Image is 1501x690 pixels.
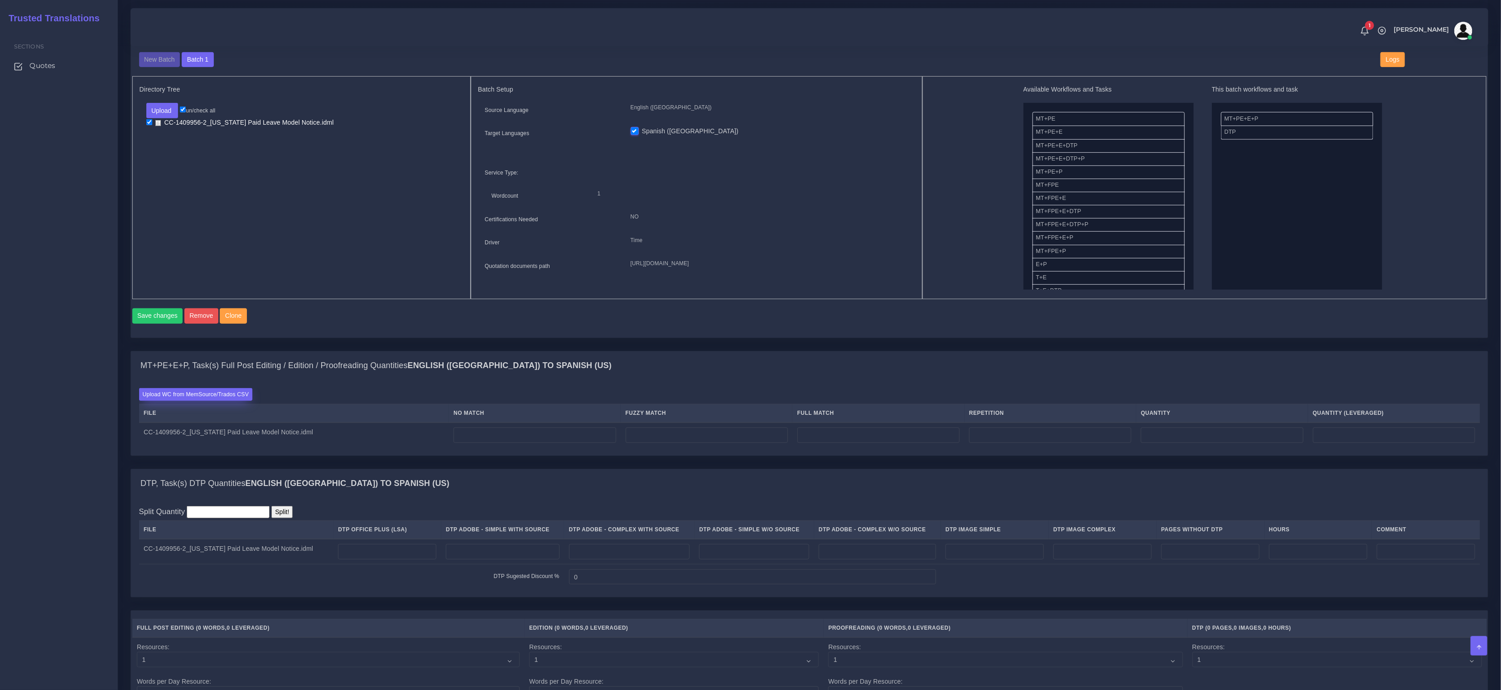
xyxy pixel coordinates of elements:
[1394,26,1449,33] span: [PERSON_NAME]
[631,212,908,222] p: NO
[441,520,564,539] th: DTP Adobe - Simple With Source
[132,308,183,324] button: Save changes
[2,13,100,24] h2: Trusted Translations
[182,52,213,68] button: Batch 1
[146,103,179,118] button: Upload
[492,192,518,200] label: Wordcount
[1033,112,1185,126] li: MT+PE
[1389,22,1476,40] a: [PERSON_NAME]avatar
[1033,192,1185,205] li: MT+FPE+E
[139,404,449,423] th: File
[1033,245,1185,258] li: MT+FPE+P
[1033,126,1185,139] li: MT+PE+E
[494,572,560,580] label: DTP Sugested Discount %
[642,126,738,136] label: Spanish ([GEOGRAPHIC_DATA])
[1187,619,1487,637] th: DTP ( , , )
[824,619,1187,637] th: Proofreading ( , )
[140,479,449,489] h4: DTP, Task(s) DTP Quantities
[449,404,621,423] th: No Match
[1380,52,1404,68] button: Logs
[1207,625,1232,631] span: 0 Pages
[152,118,337,127] a: CC-1409956-2_[US_STATE] Paid Leave Model Notice.idml
[814,520,941,539] th: DTP Adobe - Complex W/O Source
[485,215,538,224] label: Certifications Needed
[1265,520,1372,539] th: Hours
[1033,152,1185,166] li: MT+PE+E+DTP+P
[1033,284,1185,298] li: T+E+DTP
[1033,271,1185,285] li: T+E
[1386,56,1400,63] span: Logs
[180,107,215,115] label: un/check all
[131,469,1488,498] div: DTP, Task(s) DTP QuantitiesEnglish ([GEOGRAPHIC_DATA]) TO Spanish (US)
[557,625,584,631] span: 0 Words
[1033,139,1185,153] li: MT+PE+E+DTP
[408,361,612,370] b: English ([GEOGRAPHIC_DATA]) TO Spanish (US)
[598,189,902,199] p: 1
[131,498,1488,597] div: DTP, Task(s) DTP QuantitiesEnglish ([GEOGRAPHIC_DATA]) TO Spanish (US)
[792,404,964,423] th: Full Match
[1212,86,1382,93] h5: This batch workflows and task
[139,55,180,63] a: New Batch
[1033,218,1185,232] li: MT+FPE+E+DTP+P
[271,506,293,518] input: Split!
[131,380,1488,456] div: MT+PE+E+P, Task(s) Full Post Editing / Edition / Proofreading QuantitiesEnglish ([GEOGRAPHIC_DATA...
[140,86,464,93] h5: Directory Tree
[631,259,908,268] p: [URL][DOMAIN_NAME]
[485,106,529,114] label: Source Language
[220,308,247,324] button: Clone
[1136,404,1308,423] th: Quantity
[184,308,218,324] button: Remove
[1234,625,1261,631] span: 0 Images
[1357,26,1373,36] a: 1
[132,619,525,637] th: Full Post Editing ( , )
[1221,126,1373,139] li: DTP
[564,520,695,539] th: DTP Adobe - Complex With Source
[1033,179,1185,192] li: MT+FPE
[139,388,253,400] label: Upload WC from MemSource/Trados CSV
[1033,165,1185,179] li: MT+PE+P
[182,55,213,63] a: Batch 1
[695,520,814,539] th: DTP Adobe - Simple W/O Source
[1454,22,1472,40] img: avatar
[180,107,186,112] input: un/check all
[585,625,626,631] span: 0 Leveraged
[1264,625,1289,631] span: 0 Hours
[139,539,333,564] td: CC-1409956-2_[US_STATE] Paid Leave Model Notice.idml
[485,169,518,177] label: Service Type:
[879,625,906,631] span: 0 Words
[29,61,55,71] span: Quotes
[1033,258,1185,272] li: E+P
[131,351,1488,380] div: MT+PE+E+P, Task(s) Full Post Editing / Edition / Proofreading QuantitiesEnglish ([GEOGRAPHIC_DATA...
[631,103,908,112] p: English ([GEOGRAPHIC_DATA])
[184,308,220,324] a: Remove
[485,238,500,247] label: Driver
[1049,520,1157,539] th: DTP Image Complex
[621,404,792,423] th: Fuzzy Match
[1033,231,1185,245] li: MT+FPE+E+P
[525,619,824,637] th: Edition ( , )
[139,520,333,539] th: File
[7,56,111,75] a: Quotes
[485,262,550,270] label: Quotation documents path
[1372,520,1480,539] th: Comment
[139,423,449,448] td: CC-1409956-2_[US_STATE] Paid Leave Model Notice.idml
[139,52,180,68] button: New Batch
[1365,21,1374,30] span: 1
[1033,205,1185,219] li: MT+FPE+E+DTP
[227,625,267,631] span: 0 Leveraged
[220,308,248,324] a: Clone
[965,404,1136,423] th: Repetition
[246,479,449,488] b: English ([GEOGRAPHIC_DATA]) TO Spanish (US)
[333,520,441,539] th: DTP Office Plus (LSA)
[14,43,44,50] span: Sections
[198,625,225,631] span: 0 Words
[908,625,949,631] span: 0 Leveraged
[2,11,100,26] a: Trusted Translations
[631,236,908,245] p: Time
[1023,86,1194,93] h5: Available Workflows and Tasks
[941,520,1049,539] th: DTP Image Simple
[1308,404,1480,423] th: Quantity (Leveraged)
[478,86,915,93] h5: Batch Setup
[139,506,185,517] label: Split Quantity
[1221,112,1373,126] li: MT+PE+E+P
